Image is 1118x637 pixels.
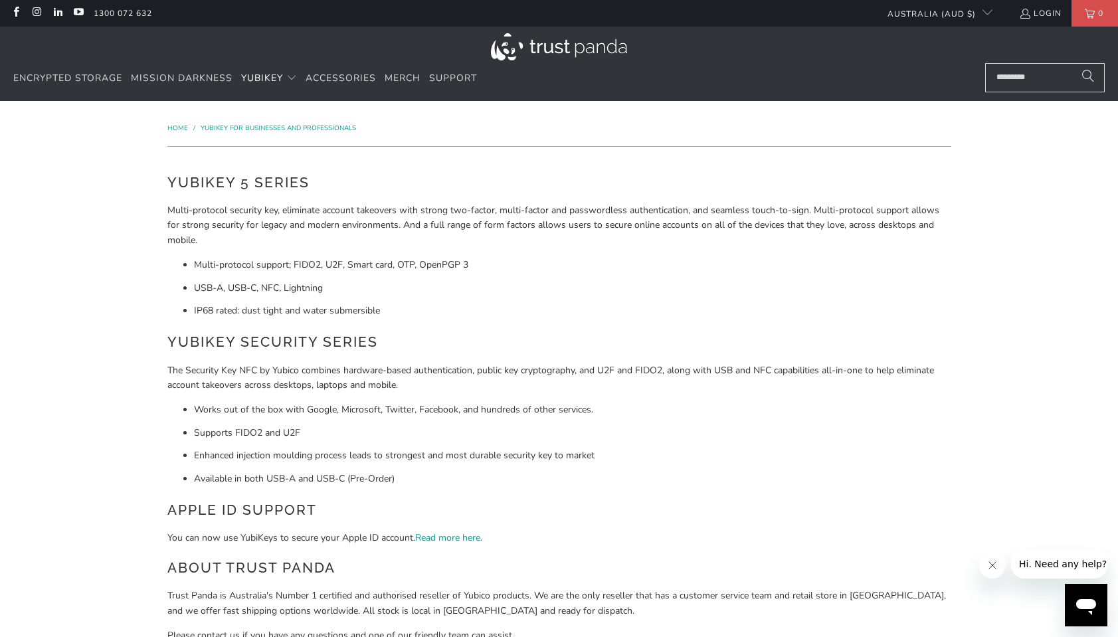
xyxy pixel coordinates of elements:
[167,124,188,133] span: Home
[13,63,122,94] a: Encrypted Storage
[167,124,190,133] a: Home
[1019,6,1062,21] a: Login
[13,63,477,94] nav: Translation missing: en.navigation.header.main_nav
[979,552,1006,579] iframe: Close message
[167,172,951,193] h2: YubiKey 5 Series
[94,6,152,21] a: 1300 072 632
[72,8,84,19] a: Trust Panda Australia on YouTube
[167,203,951,248] p: Multi-protocol security key, eliminate account takeovers with strong two-factor, multi-factor and...
[241,72,283,84] span: YubiKey
[385,63,420,94] a: Merch
[194,426,951,440] li: Supports FIDO2 and U2F
[193,124,195,133] span: /
[131,72,233,84] span: Mission Darkness
[194,472,951,486] li: Available in both USB-A and USB-C (Pre-Order)
[241,63,297,94] summary: YubiKey
[31,8,42,19] a: Trust Panda Australia on Instagram
[194,403,951,417] li: Works out of the box with Google, Microsoft, Twitter, Facebook, and hundreds of other services.
[194,304,951,318] li: IP68 rated: dust tight and water submersible
[167,363,951,393] p: The Security Key NFC by Yubico combines hardware-based authentication, public key cryptography, a...
[429,63,477,94] a: Support
[167,500,951,521] h2: Apple ID Support
[201,124,356,133] a: YubiKey for Businesses and Professionals
[167,589,951,618] p: Trust Panda is Australia's Number 1 certified and authorised reseller of Yubico products. We are ...
[1071,63,1105,92] button: Search
[194,258,951,272] li: Multi-protocol support; FIDO2, U2F, Smart card, OTP, OpenPGP 3
[131,63,233,94] a: Mission Darkness
[985,63,1105,92] input: Search...
[194,448,951,463] li: Enhanced injection moulding process leads to strongest and most durable security key to market
[415,531,480,544] a: Read more here
[52,8,63,19] a: Trust Panda Australia on LinkedIn
[13,72,122,84] span: Encrypted Storage
[491,33,627,60] img: Trust Panda Australia
[1011,549,1107,579] iframe: Message from company
[1065,584,1107,626] iframe: Button to launch messaging window
[385,72,420,84] span: Merch
[167,557,951,579] h2: About Trust Panda
[10,8,21,19] a: Trust Panda Australia on Facebook
[167,331,951,353] h2: YubiKey Security Series
[306,72,376,84] span: Accessories
[429,72,477,84] span: Support
[167,531,951,545] p: You can now use YubiKeys to secure your Apple ID account. .
[306,63,376,94] a: Accessories
[194,281,951,296] li: USB-A, USB-C, NFC, Lightning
